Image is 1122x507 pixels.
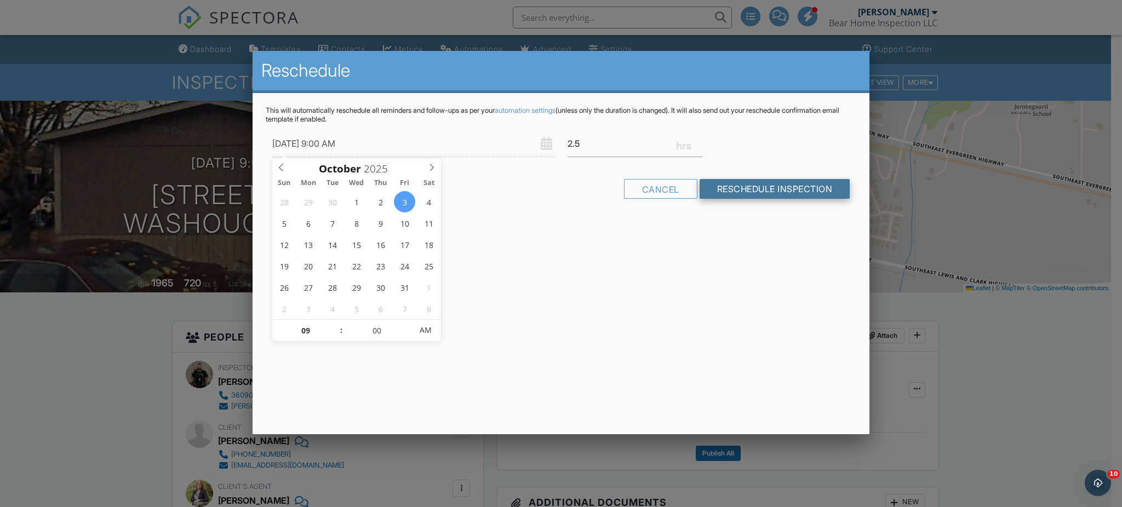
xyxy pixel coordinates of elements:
[394,276,415,298] span: October 31, 2025
[393,180,417,187] span: Fri
[394,191,415,212] span: October 3, 2025
[345,180,369,187] span: Wed
[297,212,319,234] span: October 6, 2025
[322,212,343,234] span: October 7, 2025
[322,191,343,212] span: September 30, 2025
[297,255,319,276] span: October 20, 2025
[394,234,415,255] span: October 17, 2025
[273,276,295,298] span: October 26, 2025
[417,180,441,187] span: Sat
[272,320,340,342] input: Scroll to increment
[418,255,439,276] span: October 25, 2025
[261,60,861,82] h2: Reschedule
[418,212,439,234] span: October 11, 2025
[370,276,391,298] span: October 30, 2025
[273,191,295,212] span: September 28, 2025
[394,255,415,276] span: October 24, 2025
[346,276,367,298] span: October 29, 2025
[346,255,367,276] span: October 22, 2025
[624,179,697,199] div: Cancel
[297,234,319,255] span: October 13, 2025
[343,320,410,342] input: Scroll to increment
[495,106,556,114] a: automation settings
[346,191,367,212] span: October 1, 2025
[273,212,295,234] span: October 5, 2025
[346,298,367,319] span: November 5, 2025
[322,298,343,319] span: November 4, 2025
[1085,470,1111,496] iframe: Intercom live chat
[346,234,367,255] span: October 15, 2025
[320,180,345,187] span: Tue
[296,180,320,187] span: Mon
[273,298,295,319] span: November 2, 2025
[322,234,343,255] span: October 14, 2025
[410,319,440,341] span: Click to toggle
[266,106,856,124] p: This will automatically reschedule all reminders and follow-ups as per your (unless only the dura...
[370,298,391,319] span: November 6, 2025
[346,212,367,234] span: October 8, 2025
[394,212,415,234] span: October 10, 2025
[297,276,319,298] span: October 27, 2025
[1107,470,1120,479] span: 10
[370,212,391,234] span: October 9, 2025
[370,255,391,276] span: October 23, 2025
[370,191,391,212] span: October 2, 2025
[370,234,391,255] span: October 16, 2025
[273,234,295,255] span: October 12, 2025
[297,298,319,319] span: November 3, 2025
[322,255,343,276] span: October 21, 2025
[369,180,393,187] span: Thu
[418,276,439,298] span: November 1, 2025
[322,276,343,298] span: October 28, 2025
[297,191,319,212] span: September 29, 2025
[418,234,439,255] span: October 18, 2025
[319,164,361,174] span: Scroll to increment
[340,319,343,341] span: :
[418,298,439,319] span: November 8, 2025
[273,255,295,276] span: October 19, 2025
[700,179,850,199] input: Reschedule Inspection
[272,180,296,187] span: Sun
[394,298,415,319] span: November 7, 2025
[418,191,439,212] span: October 4, 2025
[361,162,397,176] input: Scroll to increment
